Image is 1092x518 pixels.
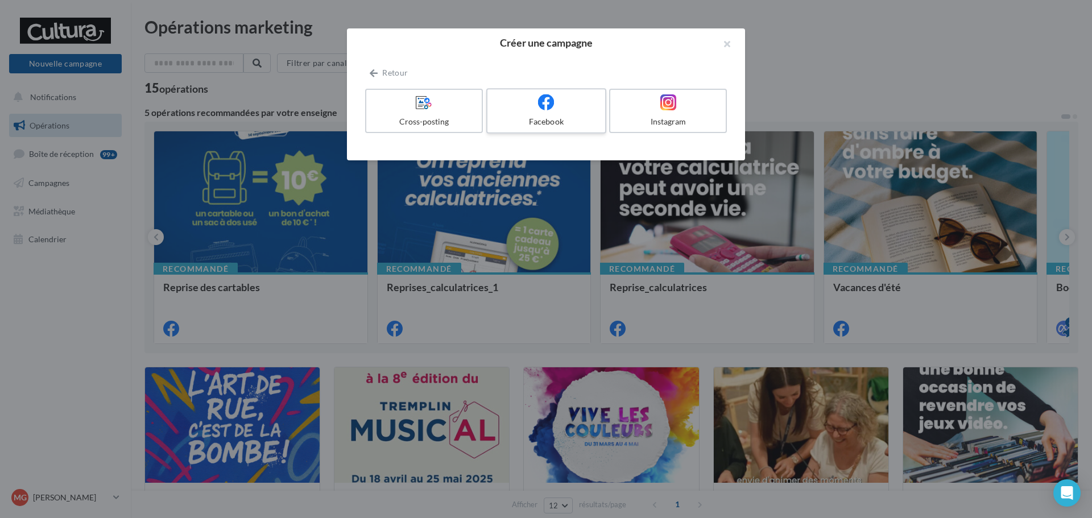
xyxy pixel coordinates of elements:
[371,116,477,127] div: Cross-posting
[615,116,721,127] div: Instagram
[365,38,727,48] h2: Créer une campagne
[365,66,412,80] button: Retour
[492,116,600,127] div: Facebook
[1053,479,1081,507] div: Open Intercom Messenger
